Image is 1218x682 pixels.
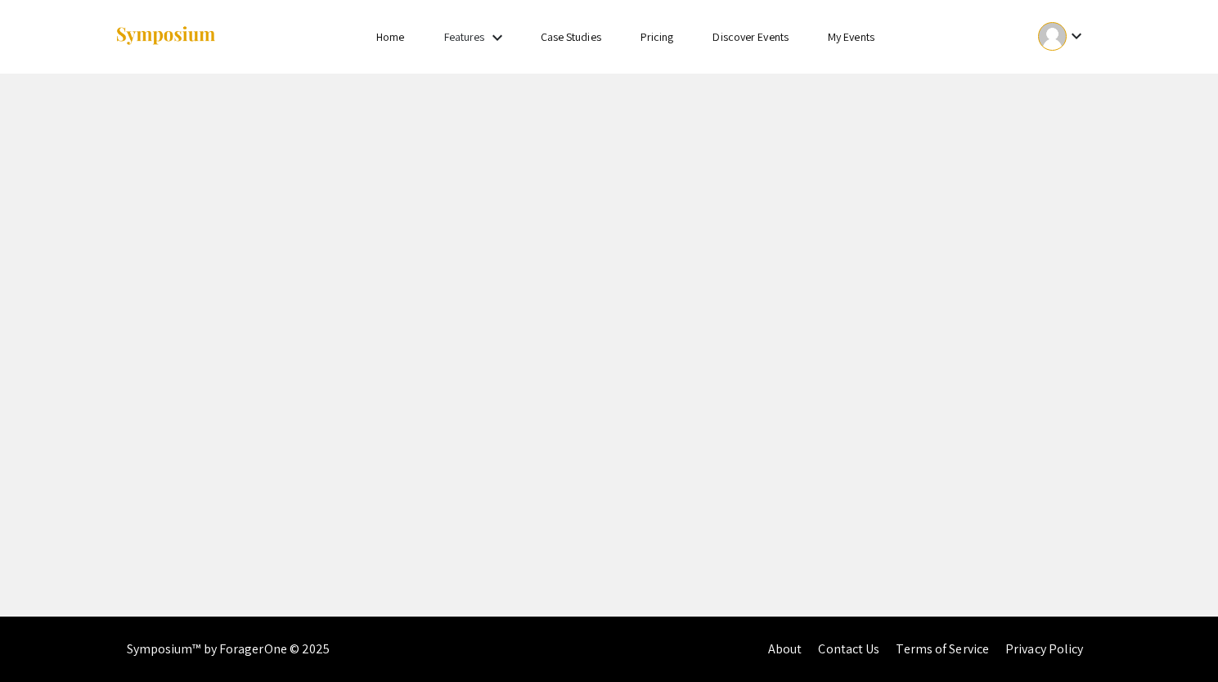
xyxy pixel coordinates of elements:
button: Expand account dropdown [1021,18,1103,55]
a: Discover Events [712,29,789,44]
a: Pricing [640,29,674,44]
a: About [768,640,802,657]
img: Symposium by ForagerOne [115,25,217,47]
a: Privacy Policy [1005,640,1083,657]
a: Home [376,29,404,44]
mat-icon: Expand Features list [488,28,507,47]
a: Terms of Service [896,640,989,657]
a: Contact Us [818,640,879,657]
a: Case Studies [541,29,601,44]
iframe: Chat [1148,608,1206,670]
a: My Events [828,29,874,44]
a: Features [444,29,485,44]
mat-icon: Expand account dropdown [1067,26,1086,46]
div: Symposium™ by ForagerOne © 2025 [127,617,330,682]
